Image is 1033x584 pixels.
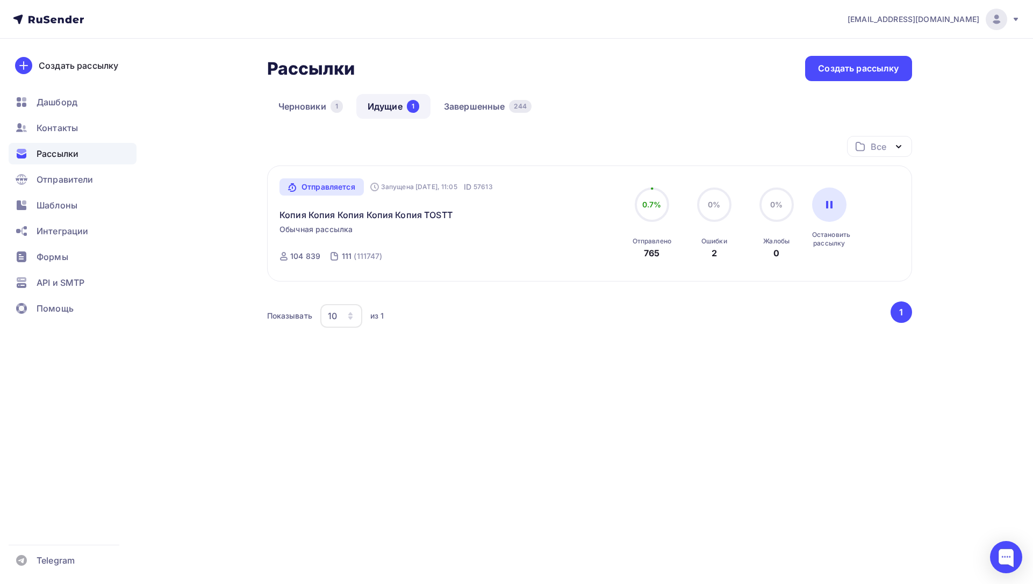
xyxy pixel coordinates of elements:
[9,246,137,268] a: Формы
[9,117,137,139] a: Контакты
[509,100,531,113] div: 244
[37,250,68,263] span: Формы
[37,173,94,186] span: Отправители
[39,59,118,72] div: Создать рассылку
[701,237,727,246] div: Ошибки
[888,301,912,323] ul: Pagination
[267,311,312,321] div: Показывать
[9,194,137,216] a: Шаблоны
[37,225,88,237] span: Интеграции
[464,182,471,192] span: ID
[633,237,671,246] div: Отправлено
[407,100,419,113] div: 1
[891,301,912,323] button: Go to page 1
[9,91,137,113] a: Дашборд
[279,224,353,235] span: Обычная рассылка
[848,9,1020,30] a: [EMAIL_ADDRESS][DOMAIN_NAME]
[847,136,912,157] button: Все
[356,94,431,119] a: Идущие1
[290,251,320,262] div: 104 839
[644,247,659,259] div: 765
[812,230,847,248] div: Остановить рассылку
[770,200,783,209] span: 0%
[871,140,886,153] div: Все
[37,121,78,134] span: Контакты
[708,200,720,209] span: 0%
[320,304,363,328] button: 10
[37,276,84,289] span: API и SMTP
[712,247,717,259] div: 2
[763,237,790,246] div: Жалобы
[37,147,78,160] span: Рассылки
[773,247,779,259] div: 0
[370,311,384,321] div: из 1
[328,309,337,322] div: 10
[848,14,979,25] span: [EMAIL_ADDRESS][DOMAIN_NAME]
[279,208,453,221] a: Копия Копия Копия Копия Копия TOSTT
[37,302,74,315] span: Помощь
[331,100,343,113] div: 1
[37,96,77,109] span: Дашборд
[9,169,137,190] a: Отправители
[279,178,364,196] a: Отправляется
[474,182,493,192] span: 57613
[37,199,77,212] span: Шаблоны
[433,94,543,119] a: Завершенные244
[37,554,75,567] span: Telegram
[354,251,382,262] div: (111747)
[267,94,354,119] a: Черновики1
[342,251,351,262] div: 111
[9,143,137,164] a: Рассылки
[341,248,384,265] a: 111 (111747)
[818,62,899,75] div: Создать рассылку
[642,200,662,209] span: 0.7%
[370,183,457,191] div: Запущена [DATE], 11:05
[267,58,355,80] h2: Рассылки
